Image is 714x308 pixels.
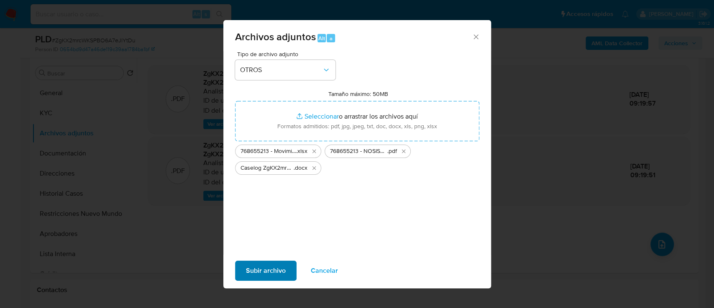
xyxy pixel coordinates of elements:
span: .xlsx [296,147,307,155]
span: Subir archivo [246,261,286,280]
button: Cerrar [472,33,479,40]
button: Eliminar 768655213 - NOSIS_Manager_InformeIndividual_27342932776_620658_20251003092122.pdf [399,146,409,156]
span: Archivos adjuntos [235,29,316,44]
span: 768655213 - NOSIS_Manager_InformeIndividual_27342932776_620658_20251003092122 [330,147,387,155]
span: Caselog ZgKX2mrcWKSPBO6A7eJlYtDu_2025_09_18_00_41_08 [241,164,294,172]
button: Eliminar Caselog ZgKX2mrcWKSPBO6A7eJlYtDu_2025_09_18_00_41_08.docx [309,163,319,173]
span: Tipo de archivo adjunto [237,51,338,57]
button: Cancelar [300,261,349,281]
button: Subir archivo [235,261,297,281]
span: .docx [294,164,307,172]
span: 768655213 - Movimientos [241,147,296,155]
button: OTROS [235,60,335,80]
ul: Archivos seleccionados [235,141,479,175]
span: .pdf [387,147,397,155]
span: OTROS [240,66,322,74]
span: a [330,34,333,42]
label: Tamaño máximo: 50MB [328,90,388,98]
button: Eliminar 768655213 - Movimientos.xlsx [309,146,319,156]
span: Alt [318,34,325,42]
span: Cancelar [311,261,338,280]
